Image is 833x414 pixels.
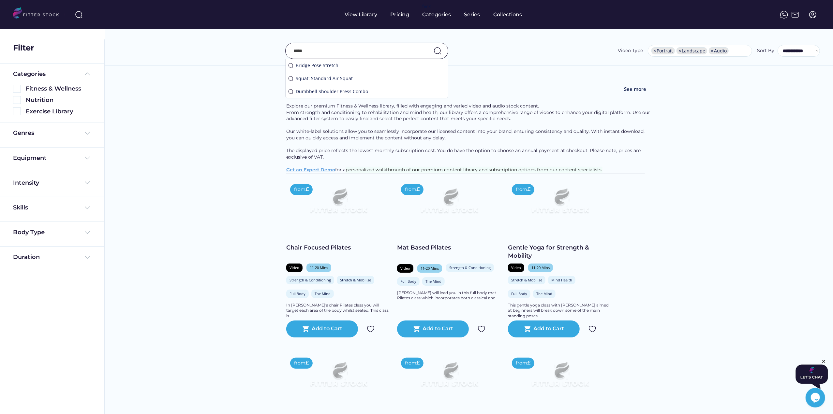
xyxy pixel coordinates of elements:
img: search-normal.svg [288,63,293,68]
img: Group%201000002324.svg [367,325,375,333]
img: Frame%2079%20%281%29.svg [297,180,380,227]
div: £ [416,186,420,193]
img: Group%201000002324.svg [588,325,596,333]
div: Video [511,265,521,270]
div: Video Type [618,48,643,54]
div: Body Type [13,228,45,236]
div: Genres [13,129,34,137]
img: Group%201000002324.svg [478,325,485,333]
div: Strength & Conditioning [290,278,331,282]
div: Explore our premium Fitness & Wellness library, filled with engaging and varied video and audio s... [286,103,651,173]
div: Filter [13,42,34,53]
button: shopping_cart [524,325,531,333]
div: Equipment [13,154,47,162]
img: Frame%2079%20%281%29.svg [297,354,380,401]
div: Stretch & Mobilise [340,278,371,282]
button: shopping_cart [413,325,421,333]
div: Mind Health [551,278,572,282]
div: Stretch & Mobilise [511,278,542,282]
span: The displayed price reflects the lowest monthly subscription cost. You do have the option to choo... [286,148,642,160]
div: from [405,186,416,193]
div: The Mind [315,291,331,296]
div: Chair Focused Pilates [286,244,391,252]
img: Rectangle%205126.svg [13,96,21,104]
div: Categories [13,70,46,78]
div: Dumbbell Shoulder Press Combo [296,88,445,95]
div: Series [464,11,481,18]
img: Frame%20%284%29.svg [83,179,91,187]
a: Get an Expert Demo [286,167,335,173]
div: Squat: Standard Air Squat [296,75,445,82]
img: LOGO.svg [13,7,65,21]
div: Add to Cart [534,325,564,333]
div: View Library [345,11,378,18]
div: Video [290,265,299,270]
img: Frame%2051.svg [791,11,799,19]
img: search-normal%203.svg [75,11,83,19]
img: Frame%2079%20%281%29.svg [408,354,491,401]
div: Duration [13,253,40,261]
div: The Mind [425,279,441,284]
img: Frame%20%284%29.svg [83,154,91,162]
li: Landscape [677,47,707,54]
div: Categories [423,11,451,18]
div: Intensity [13,179,39,187]
div: Fitness & Wellness [26,85,91,93]
div: £ [305,186,309,193]
img: Frame%20%284%29.svg [83,204,91,212]
img: search-normal.svg [434,47,441,55]
img: Frame%20%284%29.svg [83,229,91,236]
iframe: chat widget [796,359,828,389]
div: Mat Based Pilates [397,244,501,252]
div: 11-20 Mins [421,266,439,271]
img: search-normal.svg [288,76,293,81]
iframe: chat widget [806,388,826,407]
div: [PERSON_NAME] will lead you in this full body mat Pilates class which incorporates both classical... [397,290,501,301]
div: 11-20 Mins [310,265,328,270]
span: × [678,49,681,53]
div: Sort By [757,48,774,54]
div: from [516,360,527,366]
div: Add to Cart [312,325,343,333]
div: Collections [494,11,522,18]
li: Audio [709,47,729,54]
div: The Mind [536,291,552,296]
div: £ [305,359,309,366]
img: Rectangle%205126.svg [13,107,21,115]
div: Gentle Yoga for Strength & Mobility [508,244,612,260]
li: Portrait [651,47,675,54]
img: Frame%2079%20%281%29.svg [518,354,602,401]
button: See more [619,82,651,96]
div: Add to Cart [423,325,454,333]
button: shopping_cart [302,325,310,333]
div: £ [416,359,420,366]
div: Video [400,266,410,271]
div: fvck [423,3,431,10]
img: Frame%20%284%29.svg [83,129,91,137]
div: from [294,186,305,193]
div: Bridge Pose Stretch [296,62,445,69]
div: £ [527,359,530,366]
img: Frame%2079%20%281%29.svg [518,180,602,227]
div: Full Body [400,279,416,284]
div: Exercise Library [26,107,91,116]
div: £ [527,186,530,193]
img: Frame%2079%20%281%29.svg [408,180,491,227]
div: This gentle yoga class with [PERSON_NAME] aimed at beginners will break down some of the main sta... [508,303,612,319]
div: Full Body [511,291,527,296]
span: × [711,49,713,53]
div: Skills [13,204,29,212]
div: Full Body [290,291,305,296]
div: In [PERSON_NAME]'s chair Pilates class you will target each area of the body whilst seated. This ... [286,303,391,319]
div: from [294,360,305,366]
div: Strength & Conditioning [449,265,491,270]
div: from [516,186,527,193]
img: profile-circle.svg [809,11,817,19]
div: 11-20 Mins [531,265,550,270]
img: Frame%20%285%29.svg [83,70,91,78]
img: meteor-icons_whatsapp%20%281%29.svg [780,11,788,19]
